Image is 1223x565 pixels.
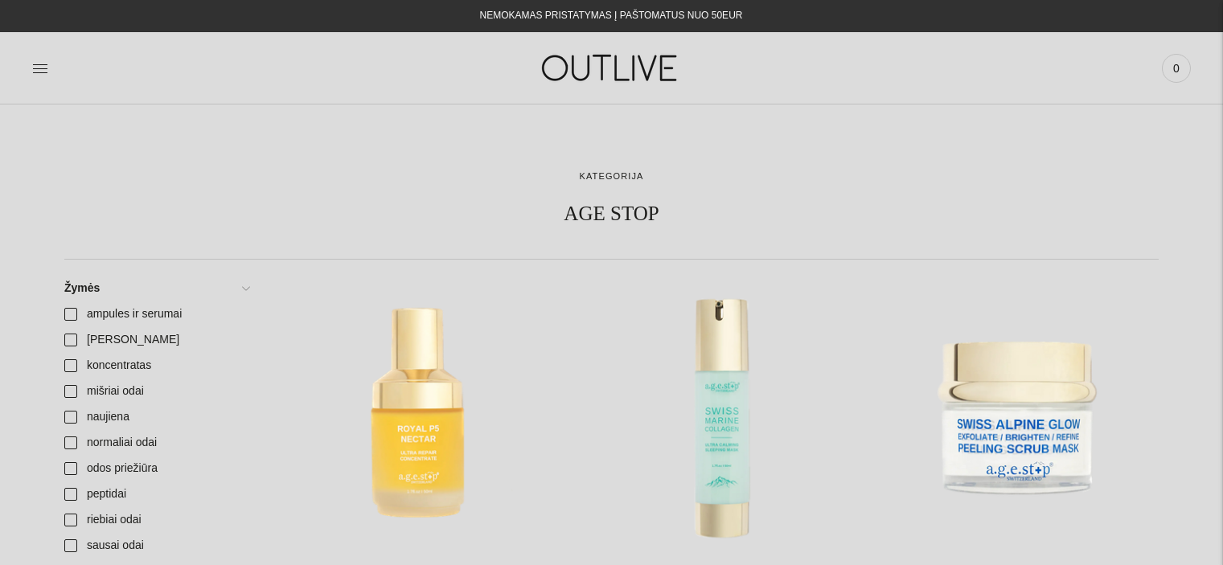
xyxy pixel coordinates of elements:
[55,481,258,507] a: peptidai
[55,456,258,481] a: odos priežiūra
[55,430,258,456] a: normaliai odai
[480,6,743,26] div: NEMOKAMAS PRISTATYMAS Į PAŠTOMATUS NUO 50EUR
[55,327,258,353] a: [PERSON_NAME]
[574,276,858,559] a: AGE STOP jūrinio kolageno naktinė veido kaukė MARINE COLLAGEN SLEEPING MASK 50ml
[55,533,258,559] a: sausai odai
[55,507,258,533] a: riebiai odai
[1165,57,1188,80] span: 0
[875,276,1159,559] a: AGE STOP šveičiamoji veido kaukė SWISS ALPINE GLOW PEELING SCRUB MASK. 50ml
[274,276,558,559] a: AGE STOP Age-Stop Intensyviai Drėgmę Atkuriantis Koncentratas ROYAL P5 NECTAR, 50 ml
[55,353,258,379] a: koncentratas
[511,40,712,96] img: OUTLIVE
[55,301,258,327] a: ampules ir serumai
[55,404,258,430] a: naujiena
[55,276,258,301] a: Žymės
[55,379,258,404] a: mišriai odai
[1162,51,1191,86] a: 0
